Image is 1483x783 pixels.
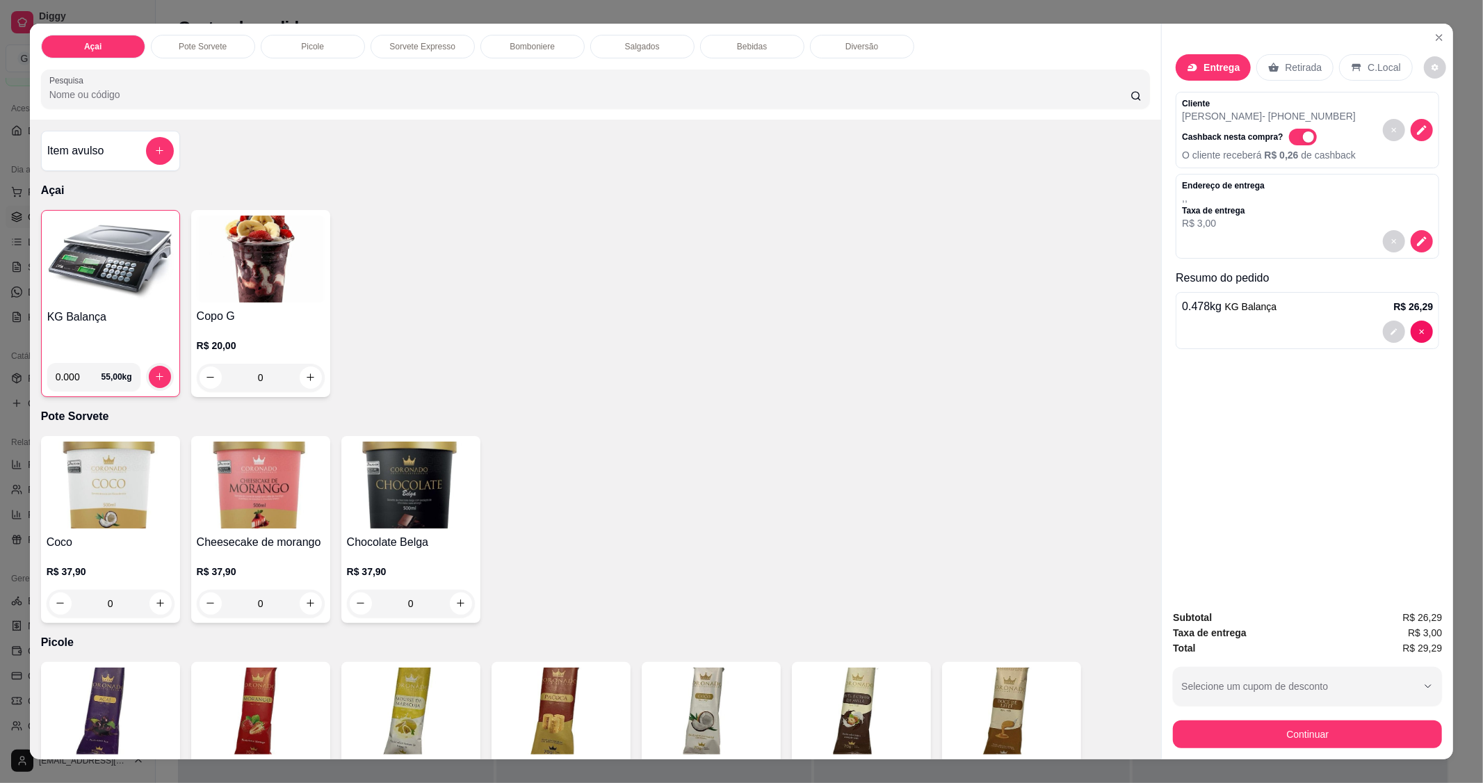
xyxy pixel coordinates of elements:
img: product-image [197,442,325,528]
strong: Taxa de entrega [1173,627,1247,638]
button: decrease-product-quantity [200,592,222,615]
p: R$ 37,90 [197,565,325,579]
button: decrease-product-quantity [1383,321,1405,343]
p: , , [1182,191,1265,205]
p: Cashback nesta compra? [1182,131,1283,143]
p: Resumo do pedido [1176,270,1439,286]
label: Automatic updates [1289,129,1322,145]
p: Salgados [625,41,660,52]
p: R$ 26,29 [1394,300,1434,314]
p: C.Local [1368,60,1400,74]
h4: Cheesecake de morango [197,534,325,551]
h4: Coco [47,534,175,551]
p: Retirada [1285,60,1322,74]
p: Entrega [1204,60,1240,74]
p: Pote Sorvete [41,408,1151,425]
button: Close [1428,26,1450,49]
button: decrease-product-quantity [1411,321,1433,343]
button: add-separate-item [146,137,174,165]
input: 0.00 [56,363,102,391]
h4: Item avulso [47,143,104,159]
span: R$ 26,29 [1403,610,1443,625]
p: Endereço de entrega [1182,180,1265,191]
span: R$ 29,29 [1403,640,1443,656]
button: decrease-product-quantity [1411,230,1433,252]
img: product-image [347,668,475,754]
p: Picole [41,634,1151,651]
p: R$ 37,90 [47,565,175,579]
p: 0.478 kg [1182,298,1277,315]
img: product-image [47,442,175,528]
button: increase-product-quantity [149,592,172,615]
button: increase-product-quantity [149,366,171,388]
span: R$ 0,26 [1265,150,1302,161]
strong: Subtotal [1173,612,1212,623]
input: Pesquisa [49,88,1131,102]
p: Açai [41,182,1151,199]
p: R$ 20,00 [197,339,325,353]
p: Açai [84,41,102,52]
img: product-image [948,668,1076,754]
p: Taxa de entrega [1182,205,1265,216]
p: Picole [301,41,324,52]
button: Continuar [1173,720,1442,748]
img: product-image [197,668,325,754]
p: Bebidas [737,41,767,52]
img: product-image [647,668,775,754]
span: R$ 3,00 [1408,625,1442,640]
p: Sorvete Expresso [389,41,455,52]
button: decrease-product-quantity [1383,119,1405,141]
p: [PERSON_NAME] - [PHONE_NUMBER] [1182,109,1356,123]
strong: Total [1173,643,1195,654]
p: O cliente receberá de cashback [1182,148,1356,162]
button: decrease-product-quantity [49,592,72,615]
img: product-image [347,442,475,528]
button: decrease-product-quantity [1411,119,1433,141]
img: product-image [797,668,925,754]
img: product-image [47,668,175,754]
img: product-image [497,668,625,754]
h4: Chocolate Belga [347,534,475,551]
label: Pesquisa [49,74,88,86]
p: Cliente [1182,98,1356,109]
p: Diversão [845,41,878,52]
p: R$ 3,00 [1182,216,1265,230]
button: decrease-product-quantity [1424,56,1446,79]
button: decrease-product-quantity [350,592,372,615]
p: R$ 37,90 [347,565,475,579]
h4: KG Balança [47,309,174,325]
span: KG Balança [1225,301,1277,312]
button: increase-product-quantity [450,592,472,615]
button: decrease-product-quantity [1383,230,1405,252]
button: increase-product-quantity [300,592,322,615]
p: Pote Sorvete [179,41,227,52]
img: product-image [47,216,174,303]
button: Selecione um cupom de desconto [1173,667,1442,706]
p: Bomboniere [510,41,555,52]
h4: Copo G [197,308,325,325]
img: product-image [197,216,325,302]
